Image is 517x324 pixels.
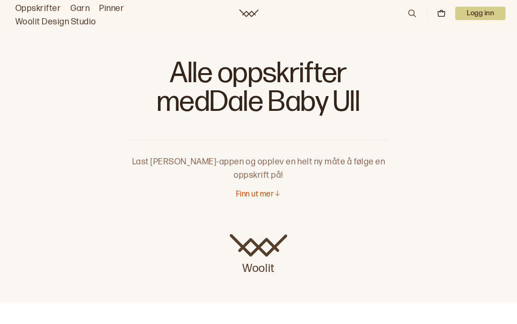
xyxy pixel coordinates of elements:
p: Woolit [230,257,287,276]
a: Garn [70,2,90,15]
a: Pinner [99,2,124,15]
p: Logg inn [455,7,506,20]
a: Woolit [239,10,258,17]
p: Finn ut mer [236,190,274,200]
a: Woolit Design Studio [15,15,96,29]
img: Woolit [230,234,287,257]
a: Woolit [230,234,287,276]
p: Last [PERSON_NAME]-appen og opplev en helt ny måte å følge en oppskrift på! [129,140,388,182]
button: Finn ut mer [236,190,281,200]
h1: Alle oppskrifter med Dale Baby Ull [129,57,388,124]
a: Oppskrifter [15,2,61,15]
button: User dropdown [455,7,506,20]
